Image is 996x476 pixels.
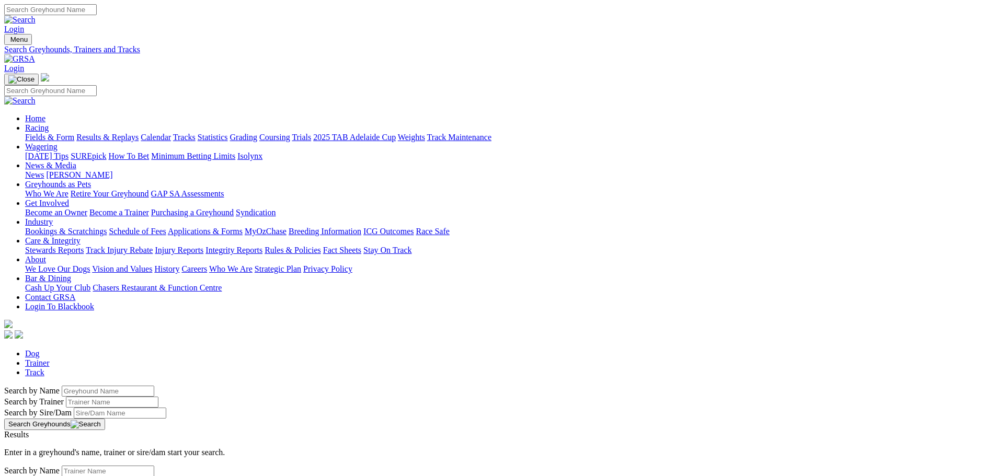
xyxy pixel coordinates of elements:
[151,152,235,160] a: Minimum Betting Limits
[427,133,491,142] a: Track Maintenance
[25,180,91,189] a: Greyhounds as Pets
[71,189,149,198] a: Retire Your Greyhound
[92,264,152,273] a: Vision and Values
[4,330,13,339] img: facebook.svg
[4,419,105,430] button: Search Greyhounds
[151,208,234,217] a: Purchasing a Greyhound
[181,264,207,273] a: Careers
[4,430,992,439] div: Results
[66,397,158,408] input: Search by Trainer name
[4,85,97,96] input: Search
[25,152,68,160] a: [DATE] Tips
[25,274,71,283] a: Bar & Dining
[25,293,75,301] a: Contact GRSA
[25,264,90,273] a: We Love Our Dogs
[4,448,992,457] p: Enter in a greyhound's name, trainer or sire/dam start your search.
[25,133,74,142] a: Fields & Form
[71,152,106,160] a: SUREpick
[363,227,414,236] a: ICG Outcomes
[363,246,411,254] a: Stay On Track
[313,133,396,142] a: 2025 TAB Adelaide Cup
[25,236,81,245] a: Care & Integrity
[109,227,166,236] a: Schedule of Fees
[4,25,24,33] a: Login
[25,189,992,199] div: Greyhounds as Pets
[25,152,992,161] div: Wagering
[25,368,44,377] a: Track
[25,208,87,217] a: Become an Owner
[25,283,992,293] div: Bar & Dining
[323,246,361,254] a: Fact Sheets
[74,408,166,419] input: Search by Sire/Dam name
[4,408,72,417] label: Search by Sire/Dam
[289,227,361,236] a: Breeding Information
[236,208,276,217] a: Syndication
[25,227,992,236] div: Industry
[71,420,101,428] img: Search
[4,54,35,64] img: GRSA
[25,189,68,198] a: Who We Are
[25,114,45,123] a: Home
[205,246,262,254] a: Integrity Reports
[25,142,58,151] a: Wagering
[25,264,992,274] div: About
[4,34,32,45] button: Toggle navigation
[141,133,171,142] a: Calendar
[8,75,35,84] img: Close
[86,246,153,254] a: Track Injury Rebate
[209,264,253,273] a: Who We Are
[25,283,90,292] a: Cash Up Your Club
[4,45,992,54] a: Search Greyhounds, Trainers and Tracks
[25,208,992,217] div: Get Involved
[93,283,222,292] a: Chasers Restaurant & Function Centre
[255,264,301,273] a: Strategic Plan
[265,246,321,254] a: Rules & Policies
[292,133,311,142] a: Trials
[25,217,53,226] a: Industry
[416,227,449,236] a: Race Safe
[25,170,44,179] a: News
[109,152,150,160] a: How To Bet
[25,161,76,170] a: News & Media
[25,227,107,236] a: Bookings & Scratchings
[4,466,60,475] label: Search by Name
[25,302,94,311] a: Login To Blackbook
[168,227,243,236] a: Applications & Forms
[237,152,262,160] a: Isolynx
[303,264,352,273] a: Privacy Policy
[4,320,13,328] img: logo-grsa-white.png
[259,133,290,142] a: Coursing
[4,96,36,106] img: Search
[155,246,203,254] a: Injury Reports
[15,330,23,339] img: twitter.svg
[25,123,49,132] a: Racing
[4,397,64,406] label: Search by Trainer
[230,133,257,142] a: Grading
[25,199,69,207] a: Get Involved
[151,189,224,198] a: GAP SA Assessments
[154,264,179,273] a: History
[25,358,50,367] a: Trainer
[76,133,139,142] a: Results & Replays
[4,386,60,395] label: Search by Name
[245,227,287,236] a: MyOzChase
[4,15,36,25] img: Search
[4,4,97,15] input: Search
[4,74,39,85] button: Toggle navigation
[46,170,112,179] a: [PERSON_NAME]
[25,170,992,180] div: News & Media
[25,349,40,358] a: Dog
[4,64,24,73] a: Login
[41,73,49,82] img: logo-grsa-white.png
[89,208,149,217] a: Become a Trainer
[398,133,425,142] a: Weights
[10,36,28,43] span: Menu
[62,386,154,397] input: Search by Greyhound name
[25,133,992,142] div: Racing
[173,133,196,142] a: Tracks
[25,246,992,255] div: Care & Integrity
[198,133,228,142] a: Statistics
[25,246,84,254] a: Stewards Reports
[25,255,46,264] a: About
